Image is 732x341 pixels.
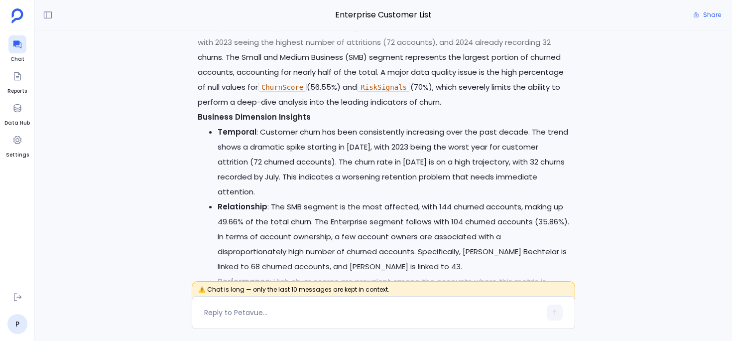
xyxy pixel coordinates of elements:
button: Share [687,8,727,22]
span: Share [703,11,721,19]
span: Data Hub [4,119,30,127]
a: Settings [6,131,29,159]
code: ChurnScore [258,83,307,92]
strong: Relationship [218,201,267,212]
a: Chat [8,35,26,63]
a: Data Hub [4,99,30,127]
code: RiskSignals [357,83,410,92]
span: Chat [8,55,26,63]
li: : Customer churn has been consistently increasing over the past decade. The trend shows a dramati... [218,125,569,199]
a: P [7,314,27,334]
strong: Business Dimension Insights [198,112,311,122]
span: Reports [7,87,27,95]
span: Enterprise Customer List [192,8,575,21]
span: ⚠️ Chat is long — only the last 10 messages are kept in context. [192,281,575,304]
span: Settings [6,151,29,159]
li: : The SMB segment is the most affected, with 144 churned accounts, making up 49.66% of the total ... [218,199,569,274]
a: Reports [7,67,27,95]
img: petavue logo [11,8,23,23]
strong: Temporal [218,127,256,137]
